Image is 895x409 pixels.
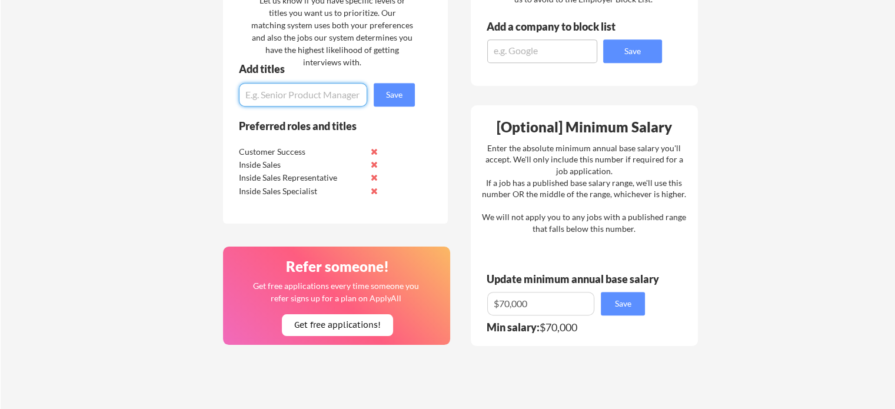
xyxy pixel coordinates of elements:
[482,142,686,235] div: Enter the absolute minimum annual base salary you'll accept. We'll only include this number if re...
[282,314,393,336] button: Get free applications!
[239,159,363,171] div: Inside Sales
[374,83,415,107] button: Save
[475,120,694,134] div: [Optional] Minimum Salary
[487,292,594,315] input: E.g. $100,000
[239,172,363,184] div: Inside Sales Representative
[601,292,645,315] button: Save
[239,185,363,197] div: Inside Sales Specialist
[239,121,399,131] div: Preferred roles and titles
[487,274,663,284] div: Update minimum annual base salary
[487,21,634,32] div: Add a company to block list
[252,280,420,304] div: Get free applications every time someone you refer signs up for a plan on ApplyAll
[239,146,363,158] div: Customer Success
[239,64,405,74] div: Add titles
[603,39,662,63] button: Save
[487,322,653,332] div: $70,000
[487,321,540,334] strong: Min salary:
[228,260,447,274] div: Refer someone!
[239,83,367,107] input: E.g. Senior Product Manager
